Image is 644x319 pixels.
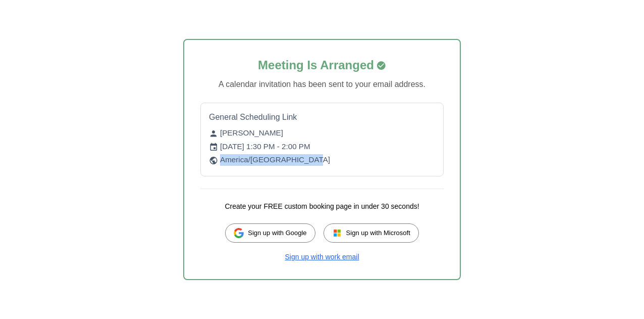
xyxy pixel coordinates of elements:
p: America/[GEOGRAPHIC_DATA] [209,154,435,166]
p: A calendar invitation has been sent to your email address. [200,78,444,90]
button: Sign up with Microsoft [324,223,419,243]
h1: Meeting Is Arranged [200,56,444,74]
a: Sign up with work email [285,253,359,261]
img: google-logo.6d399ca0.svg [234,228,244,238]
p: Create your FREE custom booking page in under 30 seconds! [200,201,444,211]
img: microsoft-logo.7cf64d5f.svg [332,228,342,238]
p: [PERSON_NAME] [209,127,435,139]
h2: General Scheduling Link [209,111,435,123]
p: [DATE] 1:30 PM - 2:00 PM [209,141,435,153]
button: Sign up with Google [225,223,315,243]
